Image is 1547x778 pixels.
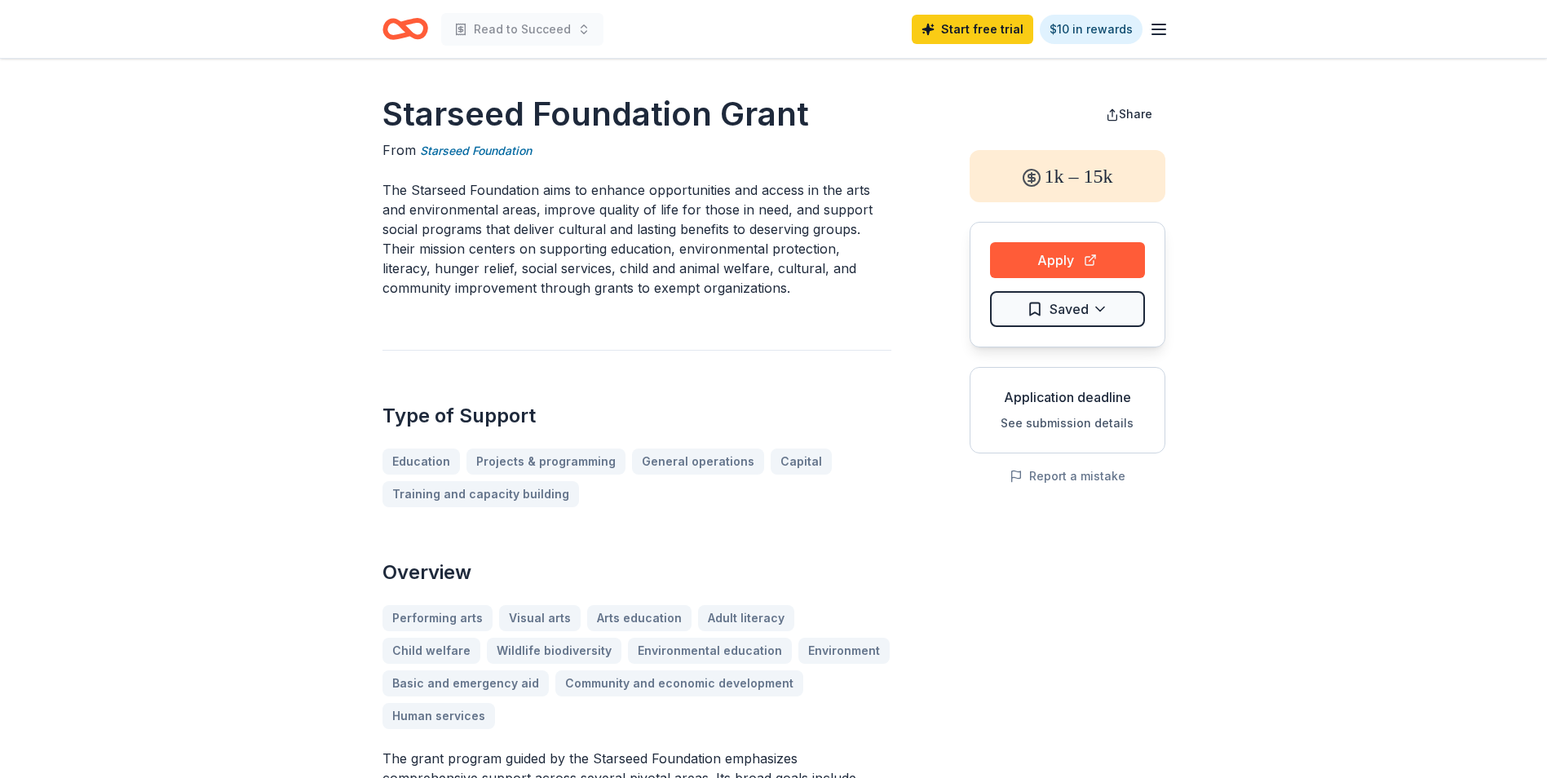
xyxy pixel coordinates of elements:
[382,559,891,586] h2: Overview
[382,449,460,475] a: Education
[382,10,428,48] a: Home
[990,242,1145,278] button: Apply
[382,180,891,298] p: The Starseed Foundation aims to enhance opportunities and access in the arts and environmental ar...
[441,13,603,46] button: Read to Succeed
[912,15,1033,44] a: Start free trial
[970,150,1165,202] div: 1k – 15k
[420,141,532,161] a: Starseed Foundation
[1040,15,1143,44] a: $10 in rewards
[632,449,764,475] a: General operations
[771,449,832,475] a: Capital
[474,20,571,39] span: Read to Succeed
[382,481,579,507] a: Training and capacity building
[1001,413,1134,433] button: See submission details
[382,403,891,429] h2: Type of Support
[1050,298,1089,320] span: Saved
[466,449,625,475] a: Projects & programming
[1010,466,1125,486] button: Report a mistake
[382,91,891,137] h1: Starseed Foundation Grant
[1119,107,1152,121] span: Share
[382,140,891,161] div: From
[983,387,1151,407] div: Application deadline
[990,291,1145,327] button: Saved
[1093,98,1165,130] button: Share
